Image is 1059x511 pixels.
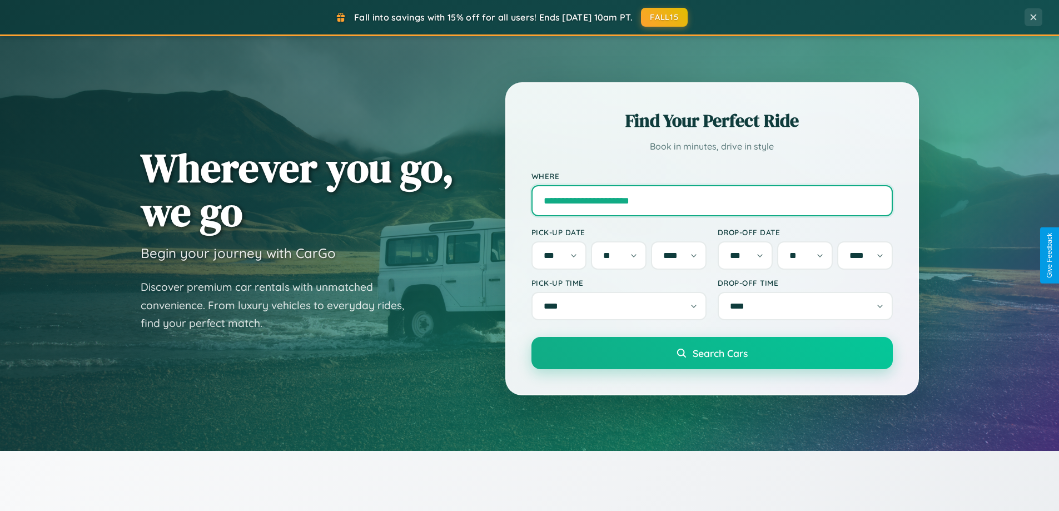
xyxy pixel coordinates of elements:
[531,337,893,369] button: Search Cars
[718,278,893,287] label: Drop-off Time
[141,278,419,333] p: Discover premium car rentals with unmatched convenience. From luxury vehicles to everyday rides, ...
[531,108,893,133] h2: Find Your Perfect Ride
[531,138,893,155] p: Book in minutes, drive in style
[141,146,454,234] h1: Wherever you go, we go
[641,8,688,27] button: FALL15
[718,227,893,237] label: Drop-off Date
[531,171,893,181] label: Where
[531,278,707,287] label: Pick-up Time
[693,347,748,359] span: Search Cars
[1046,233,1053,278] div: Give Feedback
[354,12,633,23] span: Fall into savings with 15% off for all users! Ends [DATE] 10am PT.
[531,227,707,237] label: Pick-up Date
[141,245,336,261] h3: Begin your journey with CarGo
